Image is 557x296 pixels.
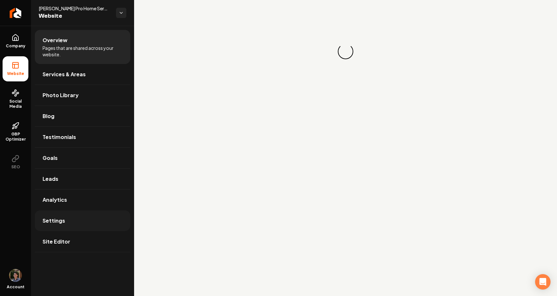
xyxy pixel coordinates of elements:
a: Goals [35,148,130,168]
span: Goals [43,154,58,162]
button: Open user button [9,269,22,282]
span: [PERSON_NAME] Pro Home Services [39,5,111,12]
a: Testimonials [35,127,130,147]
span: Social Media [3,99,28,109]
img: Mitchell Stahl [9,269,22,282]
a: GBP Optimizer [3,117,28,147]
span: Leads [43,175,58,183]
button: SEO [3,150,28,175]
span: SEO [9,164,23,170]
span: Photo Library [43,91,79,99]
span: Website [5,71,27,76]
span: Overview [43,36,67,44]
a: Social Media [3,84,28,114]
a: Services & Areas [35,64,130,85]
span: Pages that are shared across your website. [43,45,122,58]
span: Website [39,12,111,21]
span: Company [3,43,28,49]
span: Account [7,284,24,290]
a: Site Editor [35,231,130,252]
span: Blog [43,112,54,120]
div: Open Intercom Messenger [535,274,551,290]
span: GBP Optimizer [3,132,28,142]
span: Analytics [43,196,67,204]
a: Blog [35,106,130,126]
a: Photo Library [35,85,130,106]
a: Company [3,29,28,54]
div: Loading [337,43,354,60]
a: Analytics [35,190,130,210]
span: Services & Areas [43,70,86,78]
span: Settings [43,217,65,225]
a: Settings [35,210,130,231]
span: Testimonials [43,133,76,141]
a: Leads [35,169,130,189]
img: Rebolt Logo [10,8,22,18]
span: Site Editor [43,238,70,245]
